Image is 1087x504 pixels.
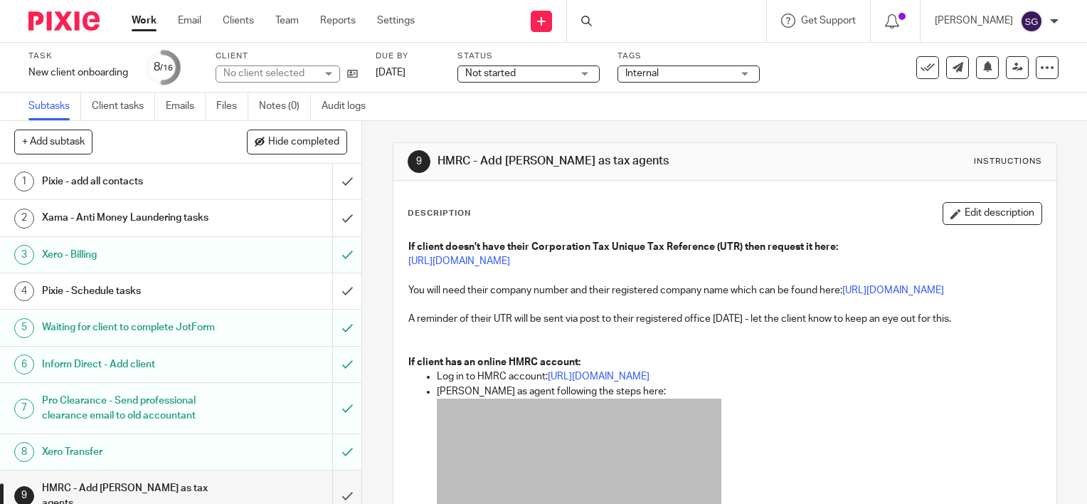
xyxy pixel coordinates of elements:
i: Open client page [347,68,358,79]
span: Hide completed [268,137,339,148]
div: 6 [14,355,34,374]
label: Status [457,51,600,62]
p: You will need their company number and their registered company name which can be found here: [408,283,1041,298]
div: 5 [14,318,34,338]
div: Mark as to do [332,310,361,345]
div: No client selected [223,66,316,80]
div: Mark as done [332,273,361,309]
div: 3 [14,245,34,265]
h1: Xero - Billing [42,244,226,266]
label: Client [216,51,358,62]
span: [DATE] [376,68,405,78]
div: Mark as to do [332,383,361,434]
a: Settings [377,14,415,28]
div: 1 [14,172,34,191]
div: New client onboarding [28,65,128,80]
h1: Xama - Anti Money Laundering tasks [42,207,226,229]
a: Client tasks [92,93,155,120]
a: Send new email to Team 9-5 Athlete [946,56,969,79]
span: Get Support [801,16,856,26]
div: 7 [14,399,34,419]
div: Mark as done [332,200,361,236]
img: svg%3E [1020,10,1043,33]
div: Mark as done [332,164,361,199]
div: Mark as to do [332,237,361,273]
strong: If client has an online HMRC account: [408,357,580,367]
h1: Xero Transfer [42,441,226,463]
a: Files [216,93,248,120]
a: Subtasks [28,93,81,120]
a: Emails [166,93,206,120]
small: /16 [160,64,173,72]
label: Due by [376,51,440,62]
a: Reports [320,14,356,28]
div: 9 [408,150,430,173]
div: Instructions [974,156,1042,167]
span: Internal [625,68,659,78]
p: A reminder of their UTR will be sent via post to their registered office [DATE] - let the client ... [408,312,1041,326]
div: 8 [14,442,34,462]
a: [URL][DOMAIN_NAME] [548,372,649,382]
div: 2 [14,209,34,229]
a: [URL][DOMAIN_NAME] [842,285,944,295]
a: [URL][DOMAIN_NAME] [408,256,510,266]
h1: Pro Clearance - Send professional clearance email to old accountant [42,390,226,426]
a: Email [178,14,201,28]
h1: Waiting for client to complete JotForm [42,317,226,338]
div: 4 [14,281,34,301]
div: 8 [154,59,173,75]
button: Snooze task [976,56,999,79]
div: Mark as to do [332,434,361,470]
p: Log in to HMRC account: [437,369,1041,384]
a: Reassign task [1006,56,1029,79]
button: Hide completed [247,130,347,154]
label: Task [28,51,128,62]
h1: Pixie - add all contacts [42,171,226,192]
p: Description [408,208,471,219]
h1: Pixie - Schedule tasks [42,280,226,302]
p: [PERSON_NAME] as agent following the steps here: [437,384,1041,399]
label: Tags [617,51,760,62]
p: [PERSON_NAME] [935,14,1013,28]
button: Edit description [943,202,1042,225]
div: Mark as to do [332,347,361,382]
a: Work [132,14,157,28]
a: Clients [223,14,254,28]
img: Pixie [28,11,100,31]
h1: Inform Direct - Add client [42,354,226,375]
button: + Add subtask [14,130,92,154]
a: Notes (0) [259,93,311,120]
span: Not started [465,68,516,78]
a: Audit logs [322,93,376,120]
a: Team [275,14,299,28]
strong: If client doesn't have their Corporation Tax Unique Tax Reference (UTR) then request it here: [408,242,838,252]
h1: HMRC - Add [PERSON_NAME] as tax agents [438,154,755,169]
